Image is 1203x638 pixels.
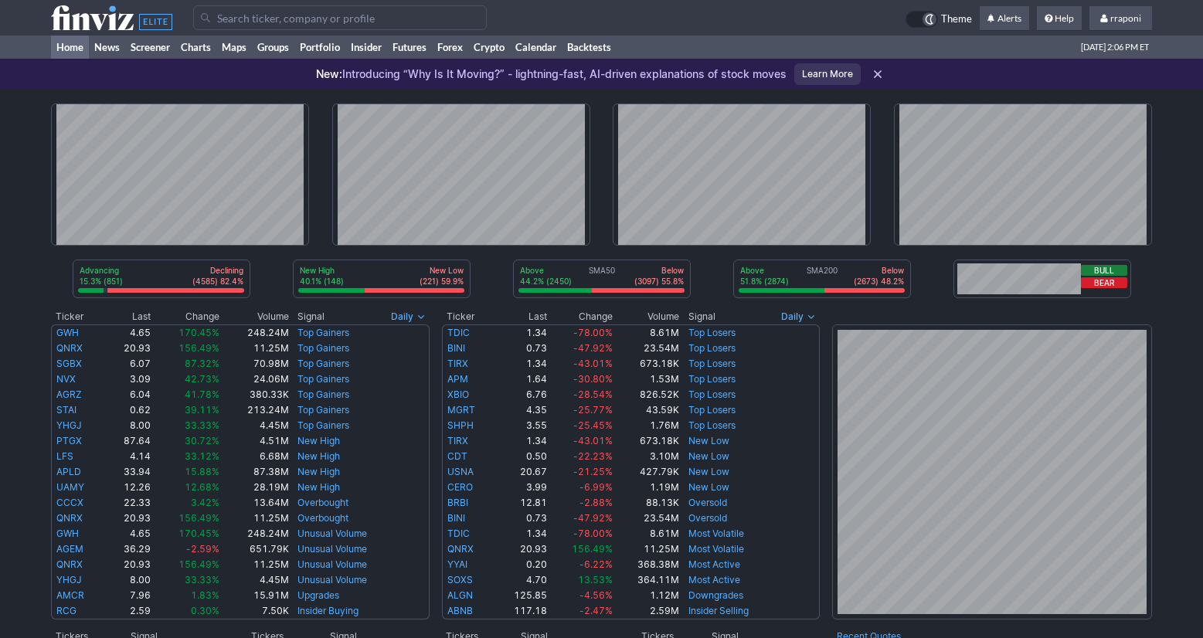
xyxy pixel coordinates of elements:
td: 213.24M [220,402,290,418]
td: 1.76M [613,418,680,433]
span: Daily [781,309,804,324]
span: 13.53% [578,574,613,585]
a: Downgrades [688,589,743,601]
td: 12.26 [106,480,151,495]
span: -25.77% [573,404,613,416]
td: 13.64M [220,495,290,511]
p: (2673) 48.2% [854,276,904,287]
a: STAI [56,404,76,416]
th: Volume [613,309,680,324]
td: 380.33K [220,387,290,402]
span: 3.42% [191,497,219,508]
button: Signals interval [387,309,430,324]
td: 248.24M [220,324,290,341]
td: 11.25M [220,341,290,356]
span: 12.68% [185,481,219,493]
button: Bull [1081,265,1127,276]
span: -30.80% [573,373,613,385]
td: 23.54M [613,511,680,526]
td: 6.76 [494,387,548,402]
td: 7.50K [220,603,290,619]
th: Volume [220,309,290,324]
td: 28.19M [220,480,290,495]
input: Search [193,5,487,30]
td: 364.11M [613,572,680,588]
p: (4585) 82.4% [192,276,243,287]
span: -25.45% [573,419,613,431]
td: 1.12M [613,588,680,603]
span: -43.01% [573,435,613,446]
td: 4.65 [106,324,151,341]
p: Above [520,265,572,276]
a: Calendar [510,36,562,59]
div: SMA50 [518,265,685,288]
span: 39.11% [185,404,219,416]
a: Backtests [562,36,617,59]
span: -22.23% [573,450,613,462]
td: 4.35 [494,402,548,418]
a: Screener [125,36,175,59]
a: Charts [175,36,216,59]
td: 88.13K [613,495,680,511]
td: 0.73 [494,511,548,526]
span: 15.88% [185,466,219,477]
a: New High [297,435,340,446]
span: -6.99% [579,481,613,493]
td: 4.70 [494,572,548,588]
td: 673.18K [613,356,680,372]
span: -2.47% [579,605,613,616]
a: XBIO [447,389,469,400]
span: New: [316,67,342,80]
a: BRBI [447,497,468,508]
span: -21.25% [573,466,613,477]
td: 8.61M [613,324,680,341]
span: Daily [391,309,413,324]
p: 40.1% (148) [300,276,344,287]
td: 0.50 [494,449,548,464]
td: 4.65 [106,526,151,541]
a: YYAI [447,558,467,570]
a: New High [297,450,340,462]
a: Top Gainers [297,404,349,416]
td: 11.25M [613,541,680,557]
span: rraponi [1110,12,1141,24]
td: 427.79K [613,464,680,480]
td: 11.25M [220,511,290,526]
a: New High [297,481,340,493]
a: New Low [688,481,729,493]
a: New High [297,466,340,477]
td: 36.29 [106,541,151,557]
p: New High [300,265,344,276]
a: Learn More [794,63,861,85]
a: Top Losers [688,404,736,416]
a: ALGN [447,589,473,601]
th: Change [151,309,219,324]
td: 87.64 [106,433,151,449]
td: 4.45M [220,572,290,588]
a: rraponi [1089,6,1152,31]
td: 20.93 [106,341,151,356]
a: Insider Buying [297,605,359,616]
a: TIRX [447,435,468,446]
td: 20.93 [494,541,548,557]
a: Overbought [297,497,348,508]
a: ABNB [447,605,473,616]
a: QNRX [447,543,474,555]
td: 673.18K [613,433,680,449]
span: 170.45% [178,528,219,539]
td: 4.14 [106,449,151,464]
th: Last [106,309,151,324]
td: 8.00 [106,418,151,433]
a: AMCR [56,589,84,601]
td: 12.81 [494,495,548,511]
td: 33.94 [106,464,151,480]
td: 826.52K [613,387,680,402]
td: 0.62 [106,402,151,418]
a: Top Gainers [297,358,349,369]
td: 6.04 [106,387,151,402]
td: 1.34 [494,433,548,449]
span: 42.73% [185,373,219,385]
p: Below [634,265,684,276]
a: USNA [447,466,474,477]
td: 3.10M [613,449,680,464]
